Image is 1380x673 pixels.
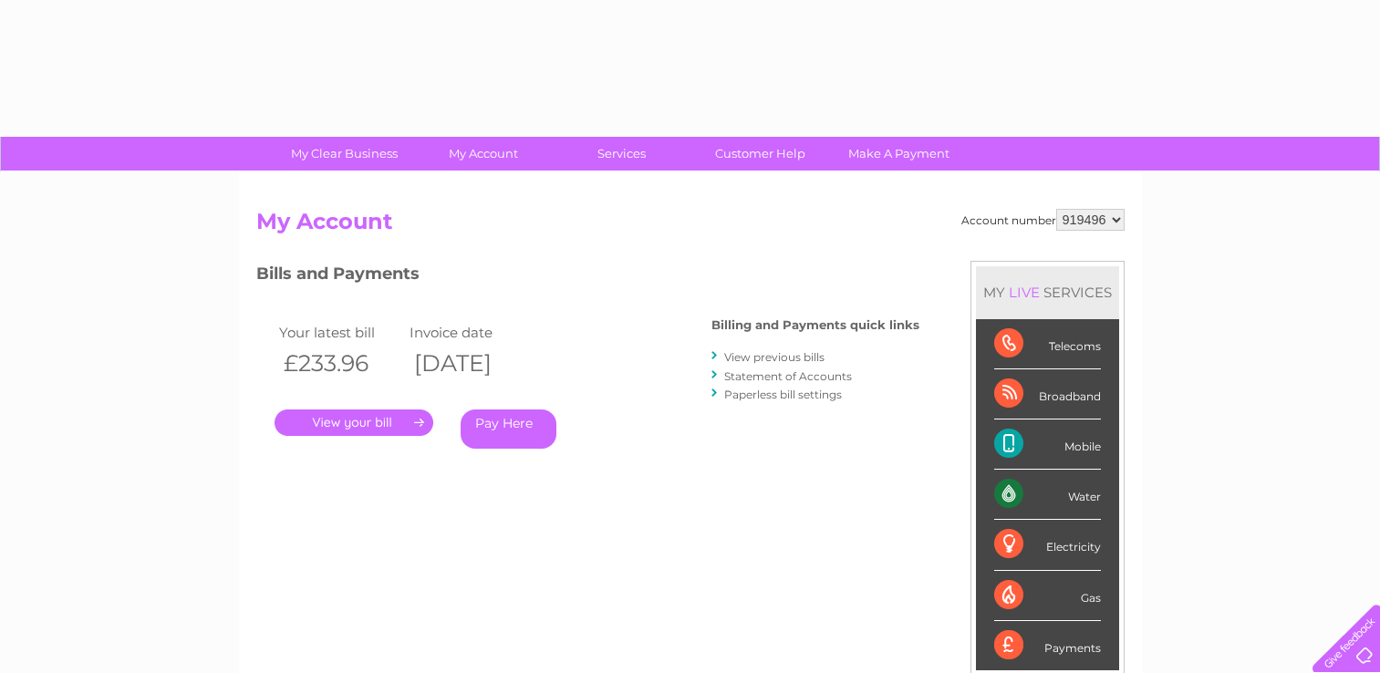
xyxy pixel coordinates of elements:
[1005,284,1043,301] div: LIVE
[994,419,1101,470] div: Mobile
[275,345,406,382] th: £233.96
[546,137,697,171] a: Services
[724,350,825,364] a: View previous bills
[994,369,1101,419] div: Broadband
[824,137,974,171] a: Make A Payment
[976,266,1119,318] div: MY SERVICES
[961,209,1125,231] div: Account number
[724,388,842,401] a: Paperless bill settings
[405,345,536,382] th: [DATE]
[461,409,556,449] a: Pay Here
[994,470,1101,520] div: Water
[711,318,919,332] h4: Billing and Payments quick links
[994,621,1101,670] div: Payments
[408,137,558,171] a: My Account
[256,261,919,293] h3: Bills and Payments
[275,320,406,345] td: Your latest bill
[994,319,1101,369] div: Telecoms
[685,137,835,171] a: Customer Help
[405,320,536,345] td: Invoice date
[269,137,420,171] a: My Clear Business
[724,369,852,383] a: Statement of Accounts
[275,409,433,436] a: .
[256,209,1125,243] h2: My Account
[994,520,1101,570] div: Electricity
[994,571,1101,621] div: Gas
